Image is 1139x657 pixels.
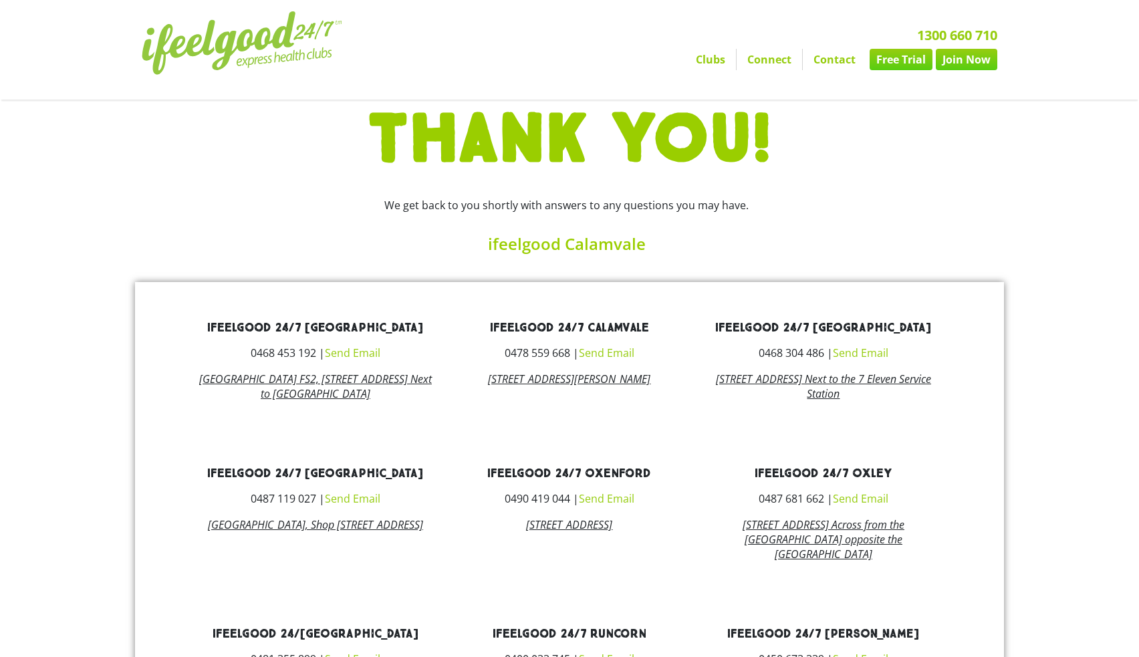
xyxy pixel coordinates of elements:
a: ifeelgood 24/7 Oxenford [487,466,651,481]
a: ifeelgood 24/7 [GEOGRAPHIC_DATA] [715,320,931,336]
h3: 0487 119 027 | [199,493,432,504]
a: ifeelgood 24/7 [GEOGRAPHIC_DATA] [207,320,423,336]
a: ifeelgood 24/7 Oxley [755,466,892,481]
a: Send Email [579,491,634,506]
a: Send Email [833,346,888,360]
a: Send Email [579,346,634,360]
h1: THANK YOU! [142,106,997,174]
a: Send Email [325,346,380,360]
a: [STREET_ADDRESS] Across from the [GEOGRAPHIC_DATA] opposite the [GEOGRAPHIC_DATA] [743,517,904,561]
a: [GEOGRAPHIC_DATA] FS2, [STREET_ADDRESS] Next to [GEOGRAPHIC_DATA] [199,372,432,401]
a: ifeelgood 24/[GEOGRAPHIC_DATA] [213,626,418,642]
a: ifeelgood 24/7 [GEOGRAPHIC_DATA] [207,466,423,481]
a: 1300 660 710 [917,26,997,44]
a: ifeelgood 24/7 Calamvale [490,320,649,336]
h3: 0468 304 486 | [707,348,940,358]
h3: 0478 559 668 | [453,348,686,358]
a: Contact [803,49,866,70]
a: Join Now [936,49,997,70]
a: [STREET_ADDRESS] Next to the 7 Eleven Service Station [716,372,931,401]
nav: Menu [446,49,997,70]
a: Free Trial [870,49,932,70]
a: ifeelgood 24/7 Runcorn [493,626,646,642]
a: [STREET_ADDRESS][PERSON_NAME] [488,372,650,386]
a: Send Email [833,491,888,506]
a: ifeelgood 24/7 [PERSON_NAME] [727,626,919,642]
h4: ifeelgood Calamvale [315,236,817,252]
a: [GEOGRAPHIC_DATA], Shop [STREET_ADDRESS] [208,517,423,532]
h3: 0490 419 044 | [453,493,686,504]
a: Send Email [325,491,380,506]
p: We get back to you shortly with answers to any questions you may have. [315,197,817,213]
h3: 0468 453 192 | [199,348,432,358]
a: Clubs [685,49,736,70]
a: Connect [737,49,802,70]
a: [STREET_ADDRESS] [526,517,612,532]
h3: 0487 681 662 | [707,493,940,504]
